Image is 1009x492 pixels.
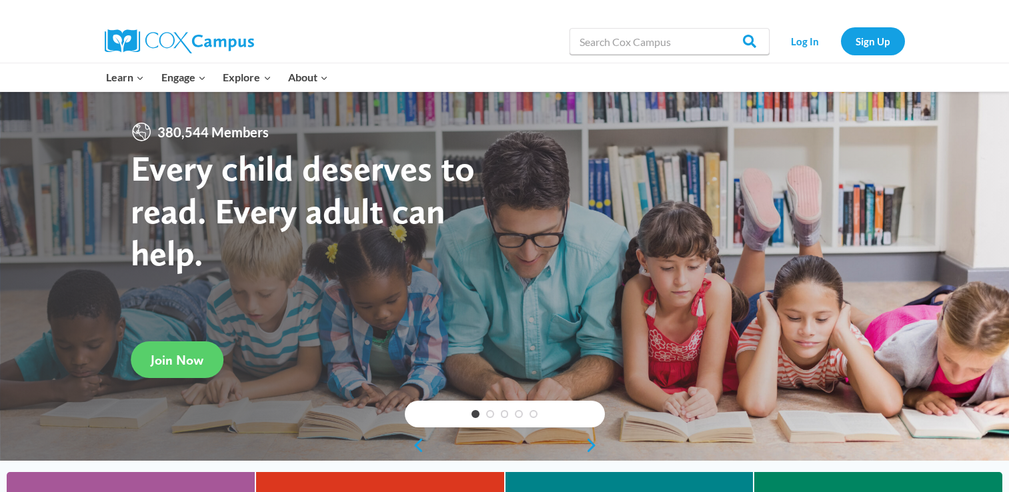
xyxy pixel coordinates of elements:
a: 2 [486,410,494,418]
a: next [585,437,605,453]
a: 3 [501,410,509,418]
span: Explore [223,69,271,86]
a: Sign Up [841,27,905,55]
nav: Primary Navigation [98,63,337,91]
img: Cox Campus [105,29,254,53]
span: Join Now [151,352,203,368]
a: 5 [530,410,538,418]
a: previous [405,437,425,453]
span: Engage [161,69,206,86]
a: 4 [515,410,523,418]
a: Join Now [131,341,223,378]
nav: Secondary Navigation [776,27,905,55]
strong: Every child deserves to read. Every adult can help. [131,147,475,274]
span: 380,544 Members [152,121,274,143]
div: content slider buttons [405,432,605,459]
span: Learn [106,69,144,86]
input: Search Cox Campus [570,28,770,55]
a: 1 [471,410,479,418]
a: Log In [776,27,834,55]
span: About [288,69,328,86]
